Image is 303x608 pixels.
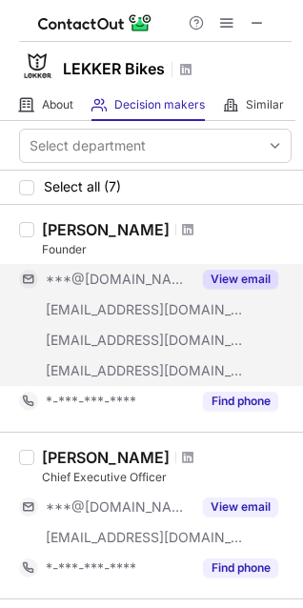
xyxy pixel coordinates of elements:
div: [PERSON_NAME] [42,448,170,467]
img: ContactOut v5.3.10 [38,11,152,34]
button: Reveal Button [203,392,278,411]
div: [PERSON_NAME] [42,220,170,239]
span: [EMAIL_ADDRESS][DOMAIN_NAME] [46,529,244,546]
span: Similar [246,97,284,112]
h1: LEKKER Bikes [63,57,165,80]
span: ***@[DOMAIN_NAME] [46,271,192,288]
div: Select department [30,136,146,155]
div: Chief Executive Officer [42,469,292,486]
span: [EMAIL_ADDRESS][DOMAIN_NAME] [46,362,244,379]
button: Reveal Button [203,497,278,517]
span: [EMAIL_ADDRESS][DOMAIN_NAME] [46,301,244,318]
button: Reveal Button [203,270,278,289]
span: About [42,97,73,112]
button: Reveal Button [203,558,278,578]
div: Founder [42,241,292,258]
span: [EMAIL_ADDRESS][DOMAIN_NAME] [46,332,244,349]
span: Select all (7) [44,179,121,194]
span: ***@[DOMAIN_NAME] [46,498,192,516]
img: ebc89ee5d6ebd93f037388166d74367a [19,47,57,85]
span: Decision makers [114,97,205,112]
